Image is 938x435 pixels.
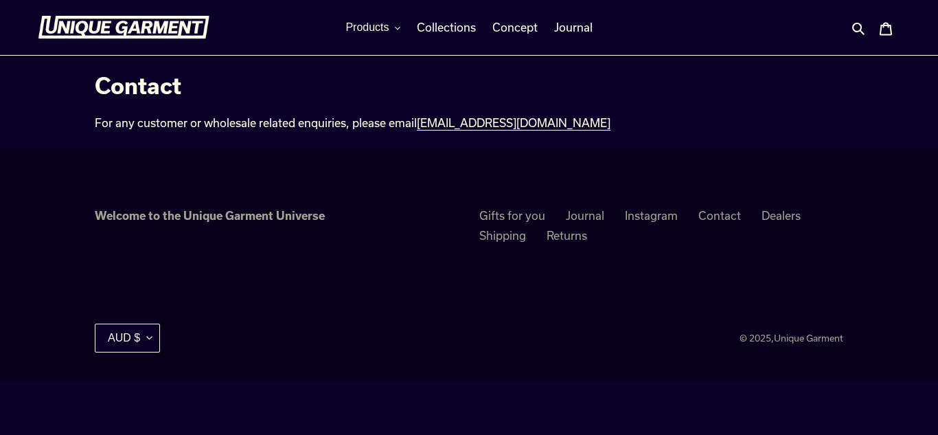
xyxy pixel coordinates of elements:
small: © 2025, [740,333,843,344]
h1: Contact [95,72,715,98]
a: Journal [547,17,599,38]
span: Products [345,21,389,34]
a: [EMAIL_ADDRESS][DOMAIN_NAME] [417,116,610,131]
span: Collections [417,21,476,34]
button: AUD $ [95,324,160,352]
a: Contact [698,209,741,222]
a: Dealers [762,209,801,222]
a: Gifts for you [479,209,545,222]
a: Collections [410,17,483,38]
strong: Welcome to the Unique Garment Universe [95,209,325,222]
a: Returns [547,229,587,242]
div: For any customer or wholesale related enquiries, please email [95,115,715,131]
a: Shipping [479,229,526,242]
a: Unique Garment [774,333,843,344]
span: Journal [554,21,593,34]
span: Concept [492,21,538,34]
button: Products [339,17,407,38]
a: Instagram [625,209,678,222]
img: Unique Garment [38,16,209,39]
a: Concept [485,17,545,38]
a: Journal [566,209,604,222]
